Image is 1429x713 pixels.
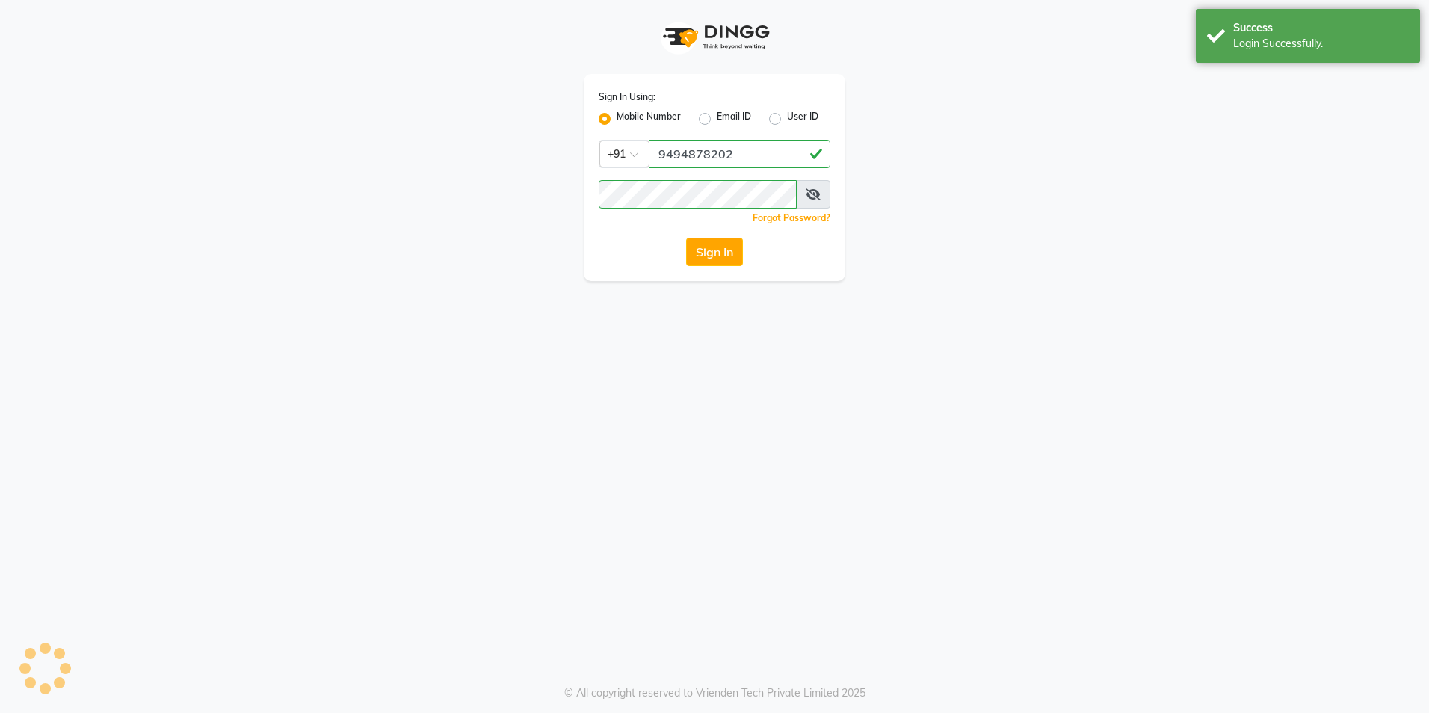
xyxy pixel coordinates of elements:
input: Username [649,140,830,168]
div: Login Successfully. [1233,36,1409,52]
div: Success [1233,20,1409,36]
img: logo1.svg [655,15,774,59]
label: Email ID [717,110,751,128]
label: Mobile Number [617,110,681,128]
label: User ID [787,110,818,128]
label: Sign In Using: [599,90,655,104]
button: Sign In [686,238,743,266]
input: Username [599,180,797,209]
a: Forgot Password? [753,212,830,223]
